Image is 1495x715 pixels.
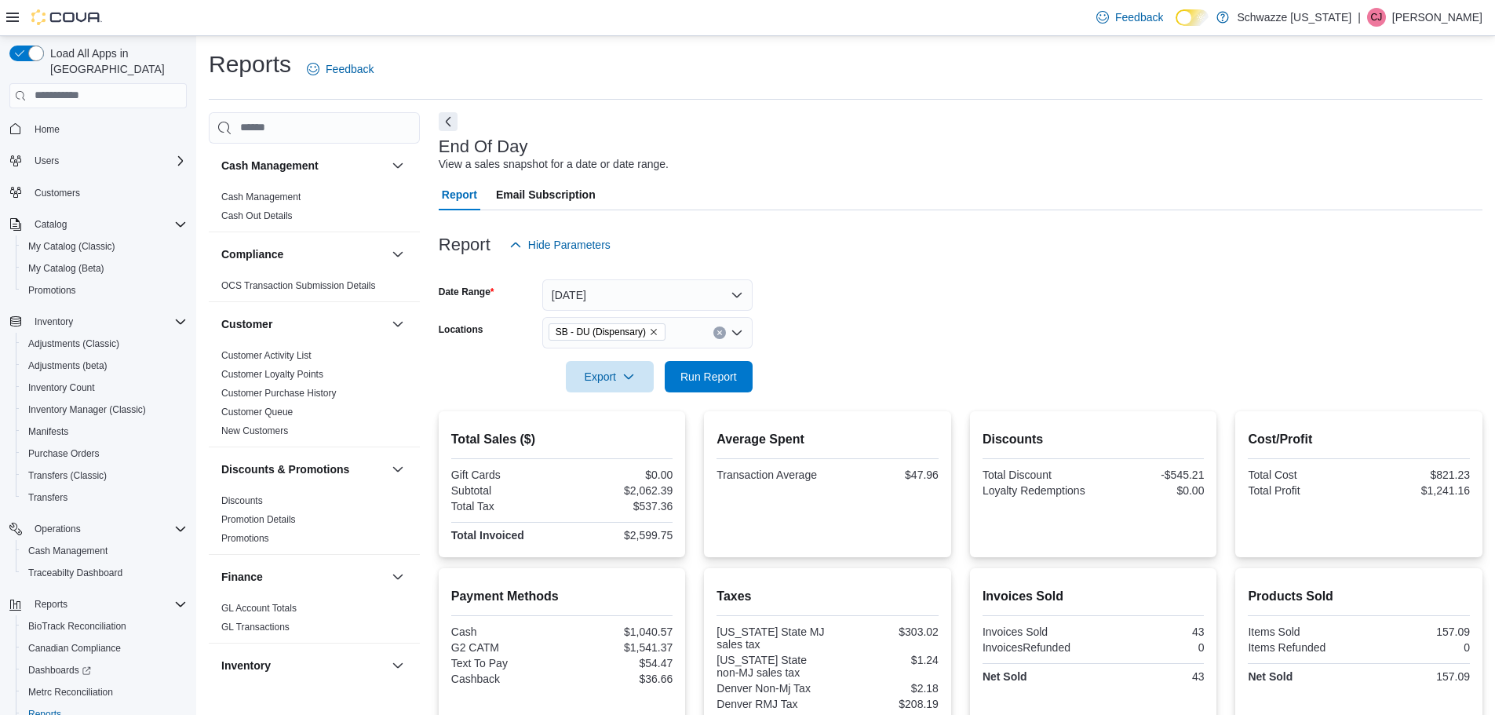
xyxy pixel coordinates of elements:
[439,235,490,254] h3: Report
[22,488,74,507] a: Transfers
[22,542,187,560] span: Cash Management
[28,425,68,438] span: Manifests
[209,599,420,643] div: Finance
[22,334,187,353] span: Adjustments (Classic)
[983,430,1205,449] h2: Discounts
[451,484,559,497] div: Subtotal
[221,406,293,418] span: Customer Queue
[28,686,113,699] span: Metrc Reconciliation
[209,49,291,80] h1: Reports
[221,425,288,436] a: New Customers
[28,620,126,633] span: BioTrack Reconciliation
[22,356,187,375] span: Adjustments (beta)
[1248,626,1355,638] div: Items Sold
[35,598,67,611] span: Reports
[3,311,193,333] button: Inventory
[3,518,193,540] button: Operations
[3,593,193,615] button: Reports
[22,488,187,507] span: Transfers
[221,514,296,525] a: Promotion Details
[209,346,420,447] div: Customer
[28,151,65,170] button: Users
[731,326,743,339] button: Open list of options
[1090,2,1169,33] a: Feedback
[556,324,646,340] span: SB - DU (Dispensary)
[442,179,477,210] span: Report
[1096,626,1204,638] div: 43
[22,639,127,658] a: Canadian Compliance
[717,626,824,651] div: [US_STATE] State MJ sales tax
[221,350,312,361] a: Customer Activity List
[16,399,193,421] button: Inventory Manager (Classic)
[221,658,385,673] button: Inventory
[44,46,187,77] span: Load All Apps in [GEOGRAPHIC_DATA]
[566,361,654,392] button: Export
[28,312,79,331] button: Inventory
[22,259,187,278] span: My Catalog (Beta)
[28,403,146,416] span: Inventory Manager (Classic)
[1237,8,1351,27] p: Schwazze [US_STATE]
[451,430,673,449] h2: Total Sales ($)
[326,61,374,77] span: Feedback
[16,377,193,399] button: Inventory Count
[717,654,824,679] div: [US_STATE] State non-MJ sales tax
[35,218,67,231] span: Catalog
[713,326,726,339] button: Clear input
[388,460,407,479] button: Discounts & Promotions
[22,466,187,485] span: Transfers (Classic)
[28,184,86,202] a: Customers
[28,151,187,170] span: Users
[22,444,187,463] span: Purchase Orders
[22,400,187,419] span: Inventory Manager (Classic)
[831,626,939,638] div: $303.02
[1248,484,1355,497] div: Total Profit
[209,188,420,232] div: Cash Management
[221,246,283,262] h3: Compliance
[831,469,939,481] div: $47.96
[221,246,385,262] button: Compliance
[22,661,97,680] a: Dashboards
[1362,641,1470,654] div: 0
[665,361,753,392] button: Run Report
[28,545,108,557] span: Cash Management
[35,523,81,535] span: Operations
[221,622,290,633] a: GL Transactions
[221,533,269,544] a: Promotions
[221,316,272,332] h3: Customer
[221,349,312,362] span: Customer Activity List
[717,469,824,481] div: Transaction Average
[221,621,290,633] span: GL Transactions
[22,422,187,441] span: Manifests
[16,637,193,659] button: Canadian Compliance
[28,491,67,504] span: Transfers
[1248,430,1470,449] h2: Cost/Profit
[221,407,293,418] a: Customer Queue
[28,183,187,202] span: Customers
[28,567,122,579] span: Traceabilty Dashboard
[28,119,187,139] span: Home
[221,388,337,399] a: Customer Purchase History
[221,280,376,291] a: OCS Transaction Submission Details
[983,641,1090,654] div: InvoicesRefunded
[549,323,665,341] span: SB - DU (Dispensary)
[221,569,385,585] button: Finance
[542,279,753,311] button: [DATE]
[388,156,407,175] button: Cash Management
[717,698,824,710] div: Denver RMJ Tax
[565,626,673,638] div: $1,040.57
[28,359,108,372] span: Adjustments (beta)
[221,368,323,381] span: Customer Loyalty Points
[565,529,673,542] div: $2,599.75
[16,421,193,443] button: Manifests
[1367,8,1386,27] div: Clayton James Willison
[1248,469,1355,481] div: Total Cost
[28,215,187,234] span: Catalog
[565,641,673,654] div: $1,541.37
[22,639,187,658] span: Canadian Compliance
[28,664,91,677] span: Dashboards
[3,181,193,204] button: Customers
[16,333,193,355] button: Adjustments (Classic)
[22,378,187,397] span: Inventory Count
[717,682,824,695] div: Denver Non-Mj Tax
